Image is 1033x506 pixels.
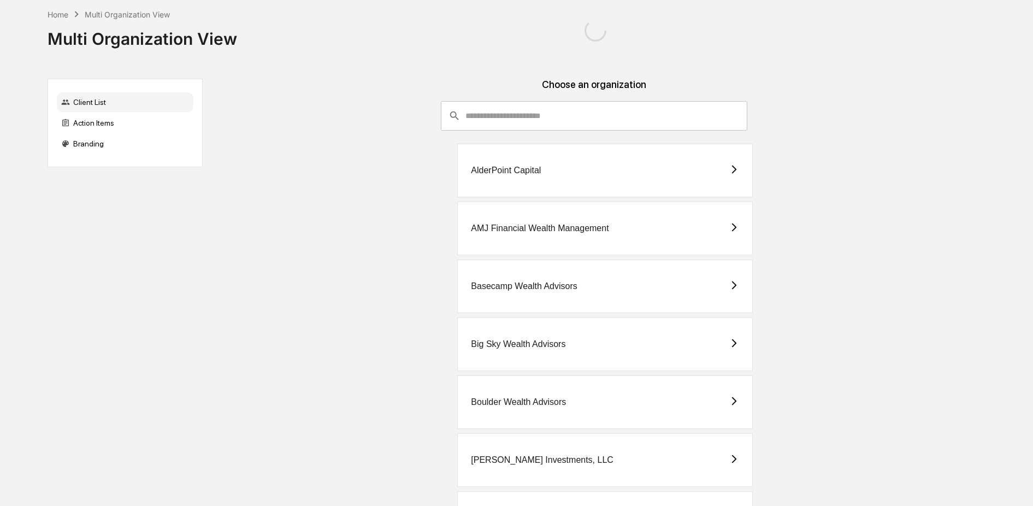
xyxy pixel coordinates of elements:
[57,113,193,133] div: Action Items
[471,281,577,291] div: Basecamp Wealth Advisors
[471,455,613,465] div: [PERSON_NAME] Investments, LLC
[48,10,68,19] div: Home
[471,397,566,407] div: Boulder Wealth Advisors
[471,166,541,175] div: AlderPoint Capital
[211,79,977,101] div: Choose an organization
[471,339,565,349] div: Big Sky Wealth Advisors
[441,101,747,131] div: consultant-dashboard__filter-organizations-search-bar
[471,223,609,233] div: AMJ Financial Wealth Management
[57,134,193,154] div: Branding
[48,20,237,49] div: Multi Organization View
[57,92,193,112] div: Client List
[85,10,170,19] div: Multi Organization View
